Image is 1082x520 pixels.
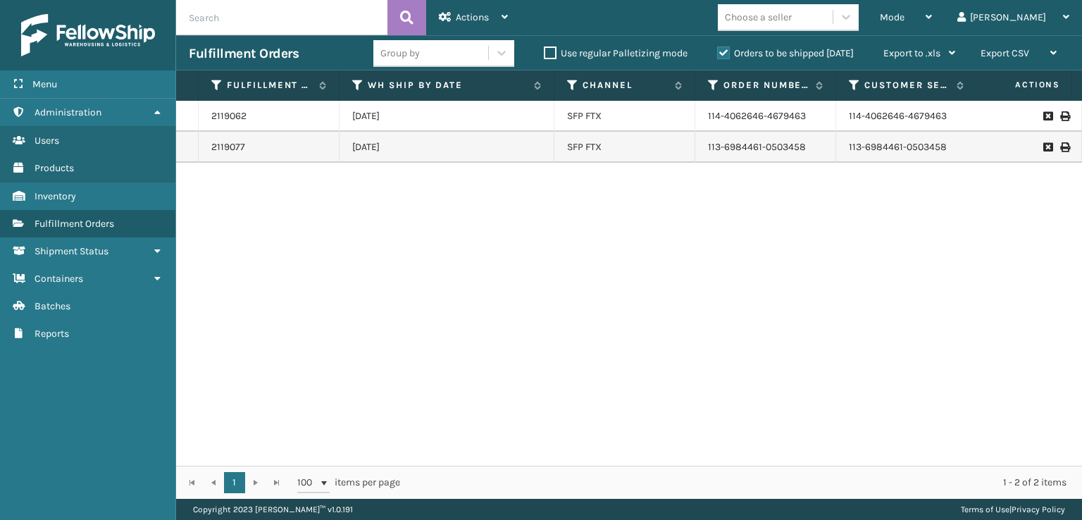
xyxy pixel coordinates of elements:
[717,47,854,59] label: Orders to be shipped [DATE]
[723,79,809,92] label: Order Number
[35,106,101,118] span: Administration
[836,132,977,163] td: 113-6984461-0503458
[297,476,318,490] span: 100
[554,101,695,132] td: SFP FTX
[971,73,1069,97] span: Actions
[35,273,83,285] span: Containers
[420,476,1067,490] div: 1 - 2 of 2 items
[35,162,74,174] span: Products
[32,78,57,90] span: Menu
[297,472,400,493] span: items per page
[35,218,114,230] span: Fulfillment Orders
[380,46,420,61] div: Group by
[981,47,1029,59] span: Export CSV
[880,11,904,23] span: Mode
[695,132,836,163] td: 113-6984461-0503458
[224,472,245,493] a: 1
[368,79,527,92] label: WH Ship By Date
[1060,142,1069,152] i: Print Label
[864,79,950,92] label: Customer Service Order Number
[211,140,245,154] a: 2119077
[340,101,554,132] td: [DATE]
[583,79,668,92] label: Channel
[1060,111,1069,121] i: Print Label
[544,47,688,59] label: Use regular Palletizing mode
[456,11,489,23] span: Actions
[21,14,155,56] img: logo
[961,504,1009,514] a: Terms of Use
[35,245,108,257] span: Shipment Status
[189,45,299,62] h3: Fulfillment Orders
[961,499,1065,520] div: |
[35,190,76,202] span: Inventory
[35,300,70,312] span: Batches
[227,79,312,92] label: Fulfillment Order Id
[211,109,247,123] a: 2119062
[1043,142,1052,152] i: Request to Be Cancelled
[836,101,977,132] td: 114-4062646-4679463
[35,328,69,340] span: Reports
[193,499,353,520] p: Copyright 2023 [PERSON_NAME]™ v 1.0.191
[554,132,695,163] td: SFP FTX
[1043,111,1052,121] i: Request to Be Cancelled
[695,101,836,132] td: 114-4062646-4679463
[35,135,59,147] span: Users
[883,47,940,59] span: Export to .xls
[725,10,792,25] div: Choose a seller
[1012,504,1065,514] a: Privacy Policy
[340,132,554,163] td: [DATE]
